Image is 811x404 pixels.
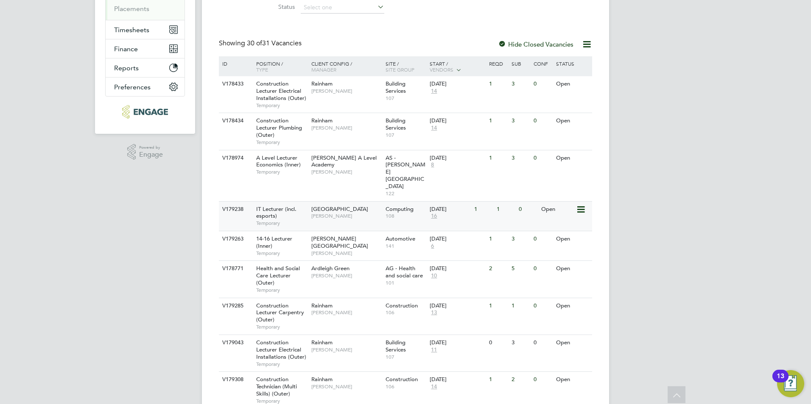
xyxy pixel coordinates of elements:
span: Finance [114,45,138,53]
span: Vendors [430,66,453,73]
div: V179043 [220,335,250,351]
span: Ardleigh Green [311,265,350,272]
span: Reports [114,64,139,72]
span: Temporary [256,361,307,368]
div: [DATE] [430,117,485,125]
span: Temporary [256,102,307,109]
span: Temporary [256,220,307,227]
span: 14 [430,383,438,390]
span: 13 [430,309,438,316]
span: A Level Lecturer Economics (Inner) [256,154,301,169]
div: V179285 [220,298,250,314]
input: Select one [301,2,384,14]
span: Temporary [256,287,307,293]
span: 107 [386,132,426,138]
span: 14 [430,88,438,95]
div: Open [554,150,591,166]
a: Go to home page [105,105,185,119]
div: 0 [531,76,554,92]
span: Construction Lecturer Plumbing (Outer) [256,117,302,138]
span: [PERSON_NAME] A Level Academy [311,154,377,169]
span: 30 of [247,39,262,47]
button: Reports [106,58,185,77]
span: Type [256,66,268,73]
span: Rainham [311,80,333,87]
span: Building Services [386,117,406,131]
button: Preferences [106,77,185,96]
div: V179238 [220,202,250,217]
span: 6 [430,243,435,250]
div: 1 [487,150,509,166]
div: Open [539,202,576,217]
div: 0 [531,335,554,351]
span: Construction Technician (Multi Skills) (Outer) [256,376,297,397]
button: Finance [106,39,185,58]
div: 2 [487,261,509,277]
span: Timesheets [114,26,149,34]
div: [DATE] [430,265,485,272]
a: Placements [114,5,149,13]
span: Manager [311,66,336,73]
a: Powered byEngage [127,144,163,160]
div: 1 [495,202,517,217]
span: Temporary [256,250,307,257]
div: [DATE] [430,155,485,162]
div: Open [554,113,591,129]
span: [PERSON_NAME] [311,383,381,390]
div: V179308 [220,372,250,387]
span: [PERSON_NAME] [311,309,381,316]
label: Hide Closed Vacancies [498,40,573,48]
div: [DATE] [430,376,485,383]
div: 1 [487,372,509,387]
div: 0 [531,261,554,277]
div: V178974 [220,150,250,166]
div: [DATE] [430,302,485,310]
div: 1 [487,76,509,92]
div: Conf [531,56,554,71]
div: 13 [777,376,784,387]
div: 1 [487,231,509,247]
span: Temporary [256,324,307,330]
span: 8 [430,161,435,169]
span: [PERSON_NAME] [311,88,381,94]
div: [DATE] [430,235,485,243]
div: V179263 [220,231,250,247]
span: Construction [386,302,418,309]
div: Start / [428,56,487,77]
span: Building Services [386,80,406,94]
span: Rainham [311,302,333,309]
span: Automotive [386,235,415,242]
div: [DATE] [430,339,485,346]
div: 0 [487,335,509,351]
span: 107 [386,95,426,102]
span: Construction [386,376,418,383]
div: 1 [487,113,509,129]
div: Open [554,372,591,387]
div: Status [554,56,591,71]
div: 3 [509,150,531,166]
span: Construction Lecturer Electrical Installations (Outer) [256,80,306,102]
span: [GEOGRAPHIC_DATA] [311,205,368,213]
div: ID [220,56,250,71]
span: Rainham [311,117,333,124]
div: 0 [531,231,554,247]
span: Site Group [386,66,414,73]
span: [PERSON_NAME] [311,272,381,279]
span: [PERSON_NAME] [311,250,381,257]
span: Health and Social Care Lecturer (Outer) [256,265,300,286]
div: 5 [509,261,531,277]
div: Open [554,261,591,277]
div: Position / [250,56,309,77]
div: Open [554,298,591,314]
span: 108 [386,213,426,219]
div: 1 [509,298,531,314]
div: 0 [531,150,554,166]
span: Temporary [256,139,307,146]
div: Open [554,76,591,92]
div: [DATE] [430,206,470,213]
div: Site / [383,56,428,77]
span: 16 [430,213,438,220]
span: 101 [386,279,426,286]
span: IT Lecturer (incl. esports) [256,205,296,220]
div: V178433 [220,76,250,92]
